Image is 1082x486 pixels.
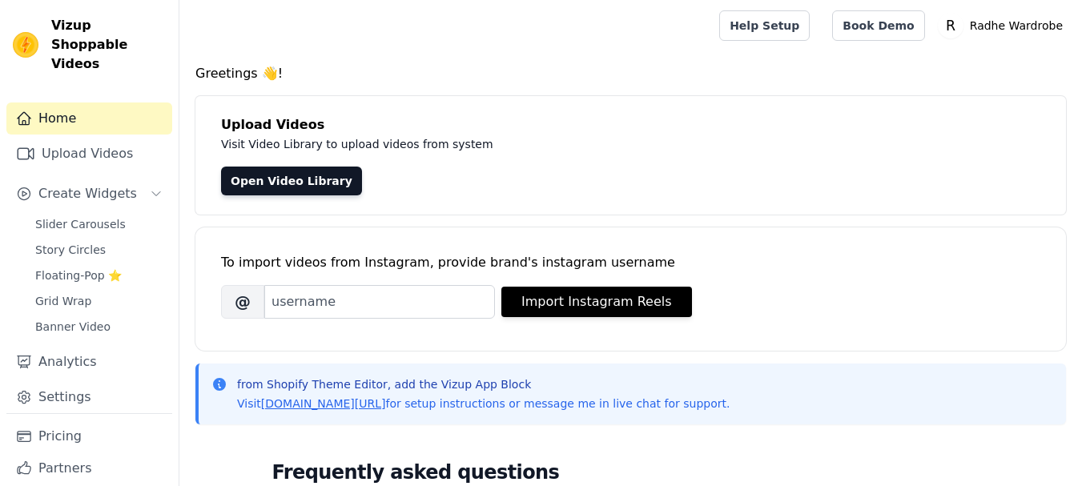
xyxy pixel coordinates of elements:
span: Vizup Shoppable Videos [51,16,166,74]
h4: Greetings 👋! [195,64,1066,83]
a: Slider Carousels [26,213,172,235]
span: Floating-Pop ⭐ [35,267,122,283]
a: Pricing [6,420,172,452]
span: Grid Wrap [35,293,91,309]
div: To import videos from Instagram, provide brand's instagram username [221,253,1040,272]
a: Analytics [6,346,172,378]
img: Vizup [13,32,38,58]
span: @ [221,285,264,319]
a: Partners [6,452,172,484]
a: Story Circles [26,239,172,261]
a: Floating-Pop ⭐ [26,264,172,287]
a: Open Video Library [221,167,362,195]
p: Visit for setup instructions or message me in live chat for support. [237,396,730,412]
a: [DOMAIN_NAME][URL] [261,397,386,410]
a: Help Setup [719,10,810,41]
button: R Radhe Wardrobe [938,11,1069,40]
text: R [946,18,955,34]
span: Create Widgets [38,184,137,203]
p: Radhe Wardrobe [963,11,1069,40]
span: Banner Video [35,319,111,335]
p: Visit Video Library to upload videos from system [221,135,939,154]
a: Settings [6,381,172,413]
button: Import Instagram Reels [501,287,692,317]
a: Home [6,102,172,135]
h4: Upload Videos [221,115,1040,135]
a: Book Demo [832,10,924,41]
a: Banner Video [26,315,172,338]
p: from Shopify Theme Editor, add the Vizup App Block [237,376,730,392]
span: Story Circles [35,242,106,258]
button: Create Widgets [6,178,172,210]
a: Grid Wrap [26,290,172,312]
span: Slider Carousels [35,216,126,232]
a: Upload Videos [6,138,172,170]
input: username [264,285,495,319]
